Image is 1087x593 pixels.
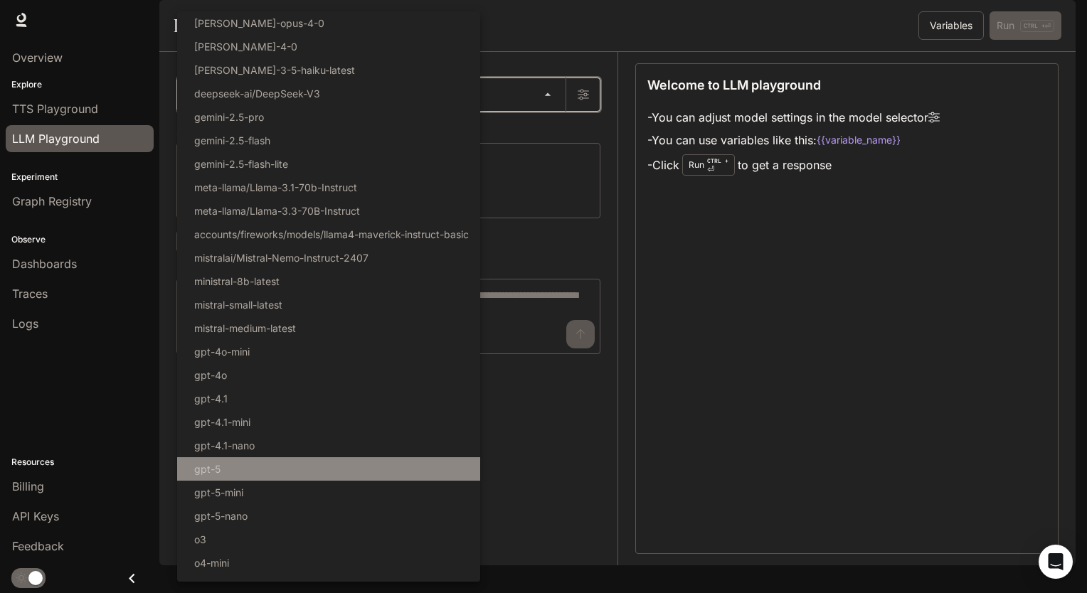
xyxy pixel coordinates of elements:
[194,555,229,570] p: o4-mini
[194,227,469,242] p: accounts/fireworks/models/llama4-maverick-instruct-basic
[194,86,320,101] p: deepseek-ai/DeepSeek-V3
[194,438,255,453] p: gpt-4.1-nano
[194,156,288,171] p: gemini-2.5-flash-lite
[194,485,243,500] p: gpt-5-mini
[194,532,206,547] p: o3
[194,16,324,31] p: [PERSON_NAME]-opus-4-0
[194,250,368,265] p: mistralai/Mistral-Nemo-Instruct-2407
[194,344,250,359] p: gpt-4o-mini
[194,39,297,54] p: [PERSON_NAME]-4-0
[194,203,360,218] p: meta-llama/Llama-3.3-70B-Instruct
[194,109,264,124] p: gemini-2.5-pro
[194,274,280,289] p: ministral-8b-latest
[194,297,282,312] p: mistral-small-latest
[194,133,270,148] p: gemini-2.5-flash
[194,63,355,78] p: [PERSON_NAME]-3-5-haiku-latest
[194,391,228,406] p: gpt-4.1
[194,368,227,383] p: gpt-4o
[194,508,248,523] p: gpt-5-nano
[194,415,250,429] p: gpt-4.1-mini
[194,461,221,476] p: gpt-5
[194,180,357,195] p: meta-llama/Llama-3.1-70b-Instruct
[194,321,296,336] p: mistral-medium-latest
